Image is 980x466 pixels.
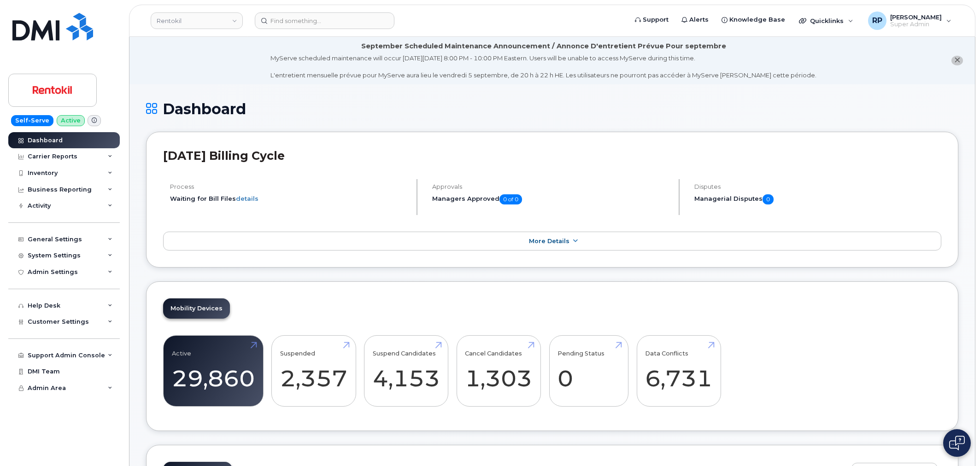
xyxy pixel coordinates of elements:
[361,41,726,51] div: September Scheduled Maintenance Announcement / Annonce D'entretient Prévue Pour septembre
[465,341,532,402] a: Cancel Candidates 1,303
[529,238,569,245] span: More Details
[432,194,671,204] h5: Managers Approved
[280,341,347,402] a: Suspended 2,357
[236,195,258,202] a: details
[949,436,965,450] img: Open chat
[557,341,620,402] a: Pending Status 0
[172,341,255,402] a: Active 29,860
[694,194,941,204] h5: Managerial Disputes
[763,194,774,204] span: 0
[951,56,963,65] button: close notification
[694,183,941,190] h4: Disputes
[645,341,712,402] a: Data Conflicts 6,731
[270,54,816,80] div: MyServe scheduled maintenance will occur [DATE][DATE] 8:00 PM - 10:00 PM Eastern. Users will be u...
[432,183,671,190] h4: Approvals
[170,183,409,190] h4: Process
[170,194,409,203] li: Waiting for Bill Files
[373,341,440,402] a: Suspend Candidates 4,153
[499,194,522,204] span: 0 of 0
[163,149,941,163] h2: [DATE] Billing Cycle
[163,298,230,319] a: Mobility Devices
[146,101,958,117] h1: Dashboard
